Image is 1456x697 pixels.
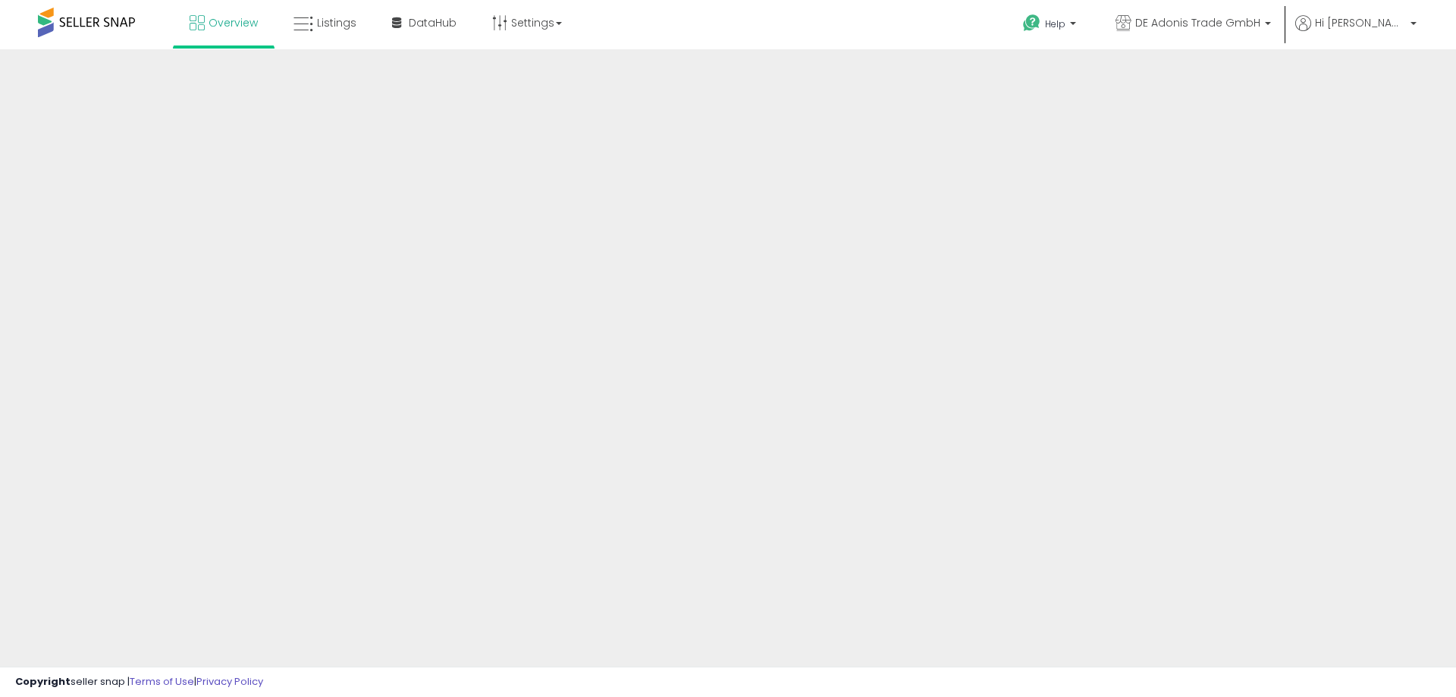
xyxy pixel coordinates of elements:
[1135,15,1260,30] span: DE Adonis Trade GmbH
[1295,15,1417,49] a: Hi [PERSON_NAME]
[1022,14,1041,33] i: Get Help
[15,675,263,689] div: seller snap | |
[15,674,71,689] strong: Copyright
[196,674,263,689] a: Privacy Policy
[1011,2,1091,49] a: Help
[1315,15,1406,30] span: Hi [PERSON_NAME]
[130,674,194,689] a: Terms of Use
[209,15,258,30] span: Overview
[1045,17,1065,30] span: Help
[409,15,457,30] span: DataHub
[317,15,356,30] span: Listings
